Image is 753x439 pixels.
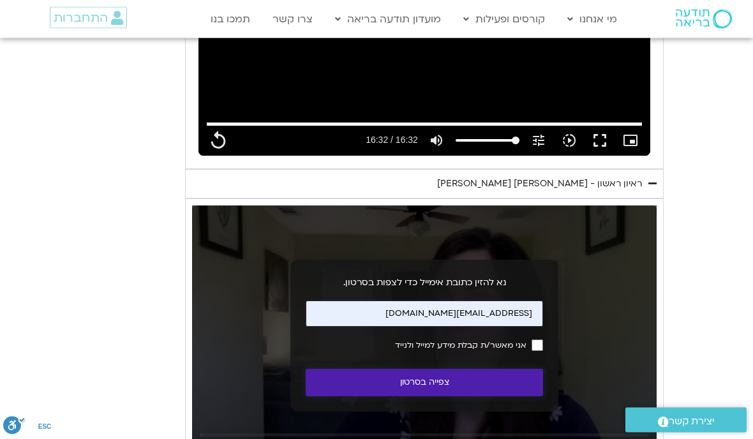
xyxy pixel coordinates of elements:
[306,301,543,327] input: כתובת אימייל
[54,11,108,25] span: התחברות
[669,413,715,430] span: יצירת קשר
[204,7,257,31] a: תמכו בנו
[395,341,526,350] span: אני מאשר/ת קבלת מידע למייל ולנייד
[306,276,543,291] p: נא להזין כתובת אימייל כדי לצפות בסרטון.
[50,7,127,29] a: התחברות
[437,177,642,192] div: ראיון ראשון - [PERSON_NAME] [PERSON_NAME]
[676,10,732,29] img: תודעה בריאה
[532,340,543,352] input: אני מאשר/ת קבלת מידע למייל ולנייד
[625,408,747,433] a: יצירת קשר
[561,7,623,31] a: מי אנחנו
[266,7,319,31] a: צרו קשר
[329,7,447,31] a: מועדון תודעה בריאה
[457,7,551,31] a: קורסים ופעילות
[185,170,664,199] summary: ראיון ראשון - [PERSON_NAME] [PERSON_NAME]
[306,369,543,397] button: צפייה בסרטון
